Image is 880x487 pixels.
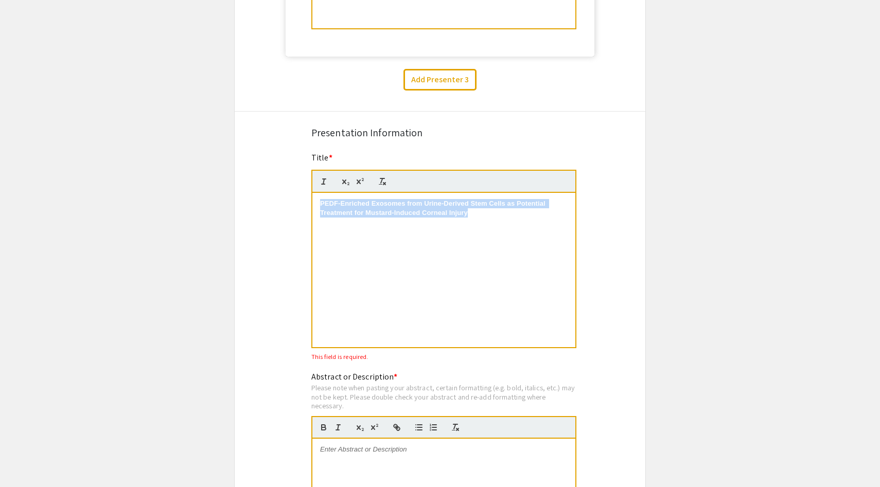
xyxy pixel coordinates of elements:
[8,441,44,479] iframe: Chat
[311,371,397,382] mat-label: Abstract or Description
[311,125,569,140] div: Presentation Information
[320,200,548,217] strong: PEDF-Enriched Exosomes from Urine-Derived Stem Cells as Potential Treatment for Mustard-Induced C...
[311,152,332,163] mat-label: Title
[311,352,368,361] small: This field is required.
[403,69,477,91] button: Add Presenter 3
[311,383,576,410] div: Please note when pasting your abstract, certain formatting (e.g. bold, italics, etc.) may not be ...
